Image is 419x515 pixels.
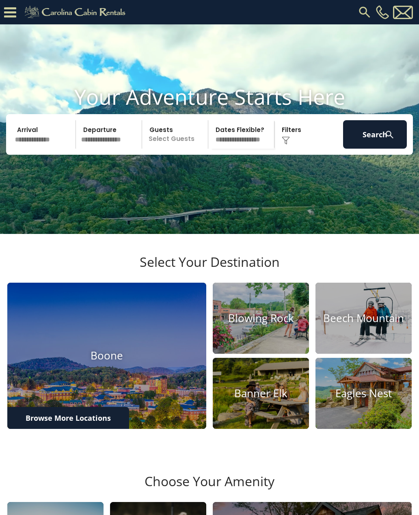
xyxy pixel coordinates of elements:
[343,120,407,149] button: Search
[213,283,309,354] a: Blowing Rock
[374,5,391,19] a: [PHONE_NUMBER]
[282,136,290,145] img: filter--v1.png
[315,312,412,325] h4: Beech Mountain
[315,358,412,429] a: Eagles Nest
[213,358,309,429] a: Banner Elk
[145,120,208,149] p: Select Guests
[357,5,372,19] img: search-regular.svg
[6,474,413,502] h3: Choose Your Amenity
[6,254,413,283] h3: Select Your Destination
[7,283,206,429] a: Boone
[384,130,395,140] img: search-regular-white.png
[20,4,132,20] img: Khaki-logo.png
[213,312,309,325] h4: Blowing Rock
[6,84,413,109] h1: Your Adventure Starts Here
[7,350,206,362] h4: Boone
[7,407,129,429] a: Browse More Locations
[315,387,412,400] h4: Eagles Nest
[315,283,412,354] a: Beech Mountain
[213,387,309,400] h4: Banner Elk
